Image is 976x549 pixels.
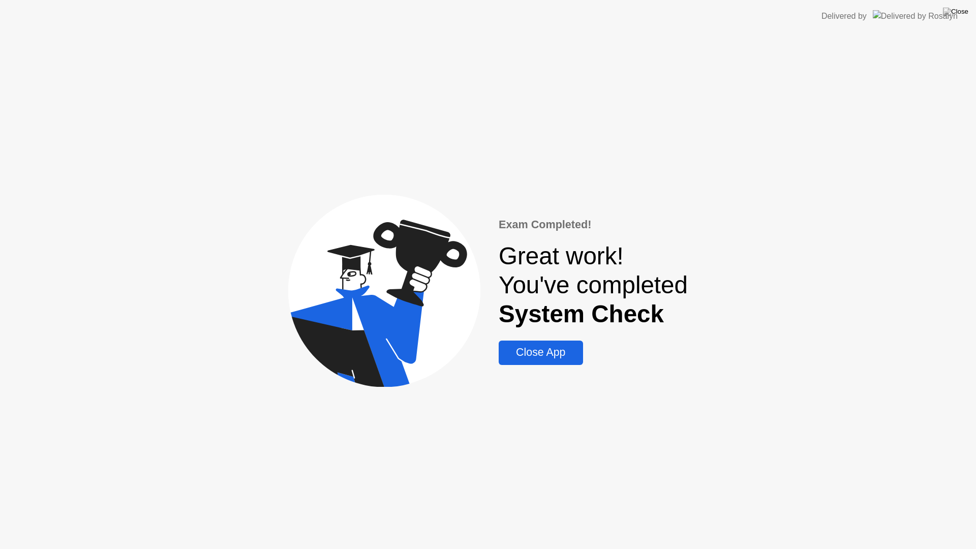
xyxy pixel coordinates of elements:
[499,300,664,327] b: System Check
[499,241,688,328] div: Great work! You've completed
[873,10,958,22] img: Delivered by Rosalyn
[821,10,867,22] div: Delivered by
[499,341,583,365] button: Close App
[943,8,968,16] img: Close
[499,217,688,233] div: Exam Completed!
[502,346,579,359] div: Close App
